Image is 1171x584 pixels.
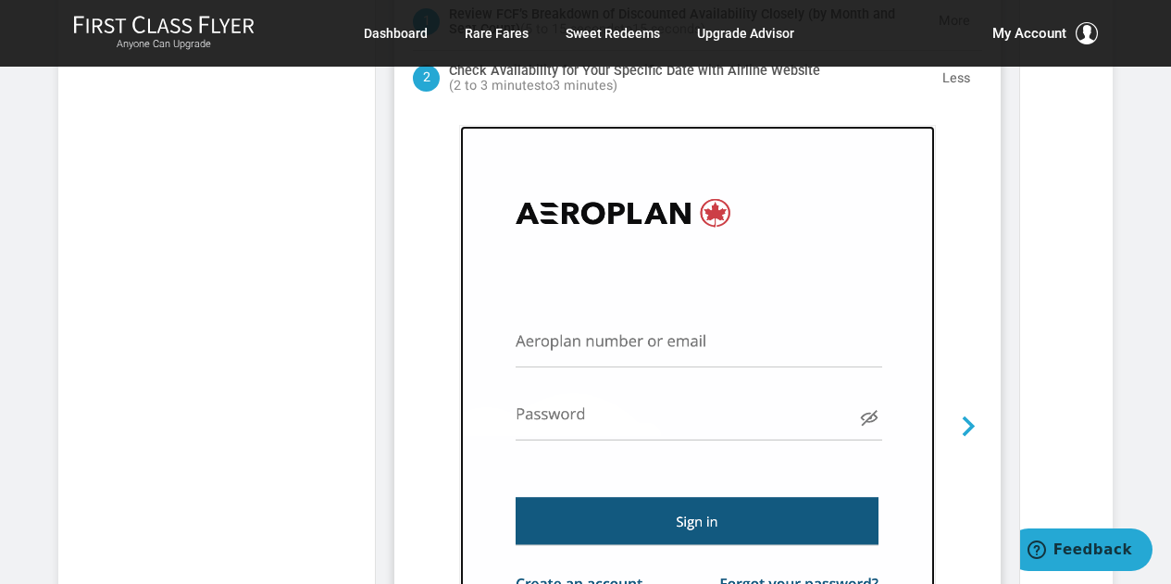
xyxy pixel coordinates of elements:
a: First Class FlyerAnyone Can Upgrade [73,15,255,52]
button: Less [930,60,982,97]
button: My Account [992,22,1098,44]
a: Dashboard [364,17,428,50]
span: My Account [992,22,1066,44]
span: 3 minutes [553,78,613,93]
span: to [541,78,553,93]
span: 2 to 3 minutes [454,78,541,93]
h4: Check Availability for Your Specific Date with Airline Website [449,64,930,93]
iframe: Opens a widget where you can find more information [1020,528,1152,575]
a: Upgrade Advisor [697,17,794,50]
small: Anyone Can Upgrade [73,38,255,51]
a: Sweet Redeems [566,17,660,50]
a: Rare Fares [465,17,529,50]
span: ( ) [449,79,617,93]
img: First Class Flyer [73,15,255,34]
